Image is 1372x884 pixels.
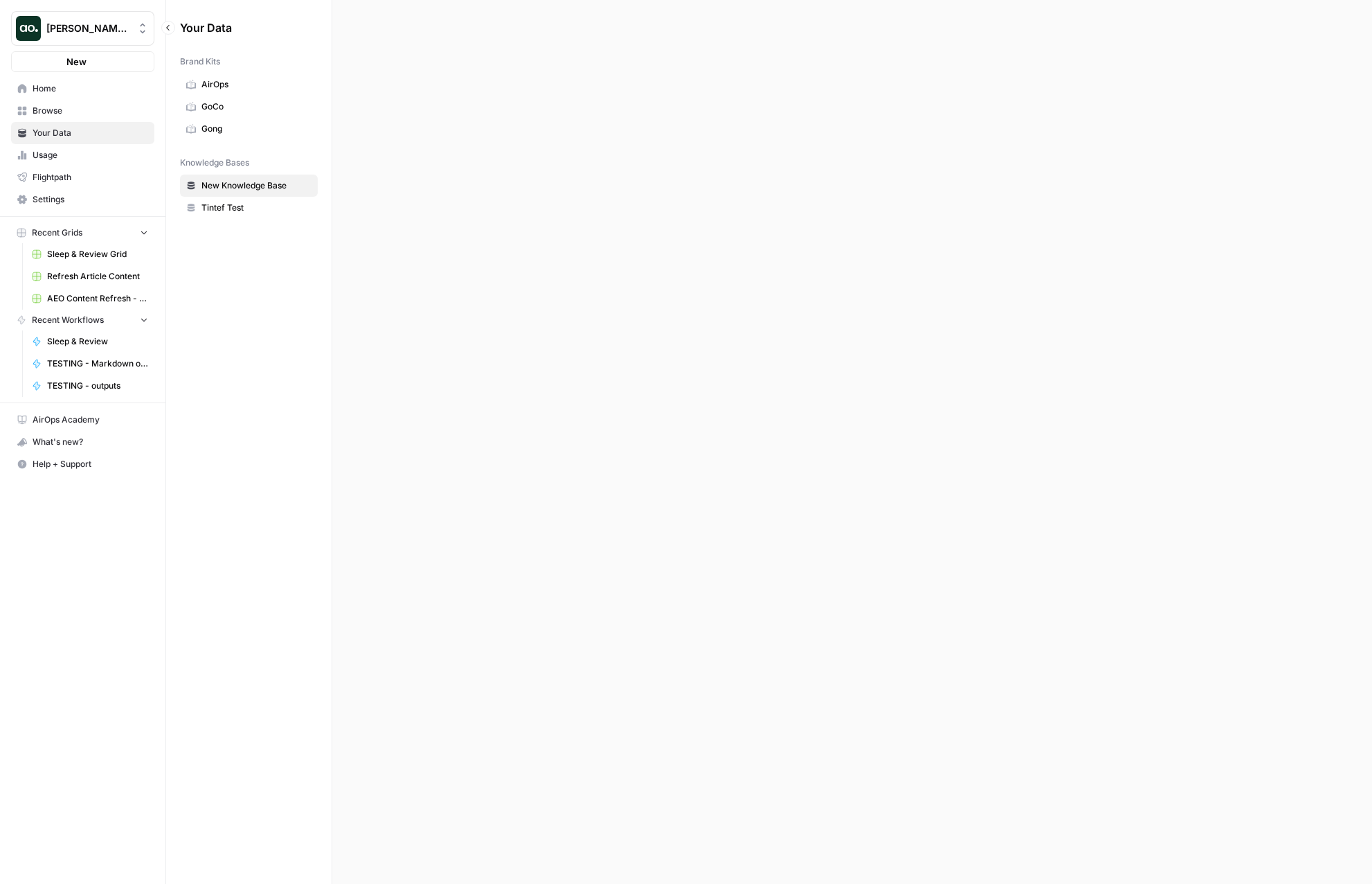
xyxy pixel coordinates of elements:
[11,122,154,144] a: Your Data
[26,353,154,375] a: TESTING - Markdown output
[180,73,318,96] a: AirOps
[11,431,154,453] button: What's new?
[180,197,318,219] a: Tintef Test
[180,157,249,169] span: Knowledge Bases
[33,414,148,426] span: AirOps Academy
[16,16,41,41] img: Justina testing Logo
[26,330,154,353] a: Sleep & Review
[12,432,154,452] div: What's new?
[26,288,154,310] a: AEO Content Refresh - Testing
[47,357,148,370] span: TESTING - Markdown output
[11,222,154,243] button: Recent Grids
[201,202,312,214] span: Tintef Test
[11,166,154,188] a: Flightpath
[47,335,148,348] span: Sleep & Review
[66,55,87,69] span: New
[33,127,148,139] span: Your Data
[26,265,154,288] a: Refresh Article Content
[33,193,148,206] span: Settings
[11,188,154,211] a: Settings
[32,227,82,239] span: Recent Grids
[33,149,148,161] span: Usage
[47,380,148,392] span: TESTING - outputs
[201,100,312,113] span: GoCo
[33,171,148,184] span: Flightpath
[11,144,154,166] a: Usage
[201,78,312,91] span: AirOps
[201,123,312,135] span: Gong
[47,248,148,260] span: Sleep & Review Grid
[180,175,318,197] a: New Knowledge Base
[47,270,148,283] span: Refresh Article Content
[47,292,148,305] span: AEO Content Refresh - Testing
[11,78,154,100] a: Home
[11,310,154,330] button: Recent Workflows
[33,82,148,95] span: Home
[180,96,318,118] a: GoCo
[33,458,148,470] span: Help + Support
[11,11,154,46] button: Workspace: Justina testing
[11,100,154,122] a: Browse
[201,179,312,192] span: New Knowledge Base
[11,51,154,72] button: New
[180,118,318,140] a: Gong
[26,243,154,265] a: Sleep & Review Grid
[46,21,130,35] span: [PERSON_NAME] testing
[11,453,154,475] button: Help + Support
[180,55,220,68] span: Brand Kits
[33,105,148,117] span: Browse
[32,314,104,326] span: Recent Workflows
[11,409,154,431] a: AirOps Academy
[180,19,301,36] span: Your Data
[26,375,154,397] a: TESTING - outputs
